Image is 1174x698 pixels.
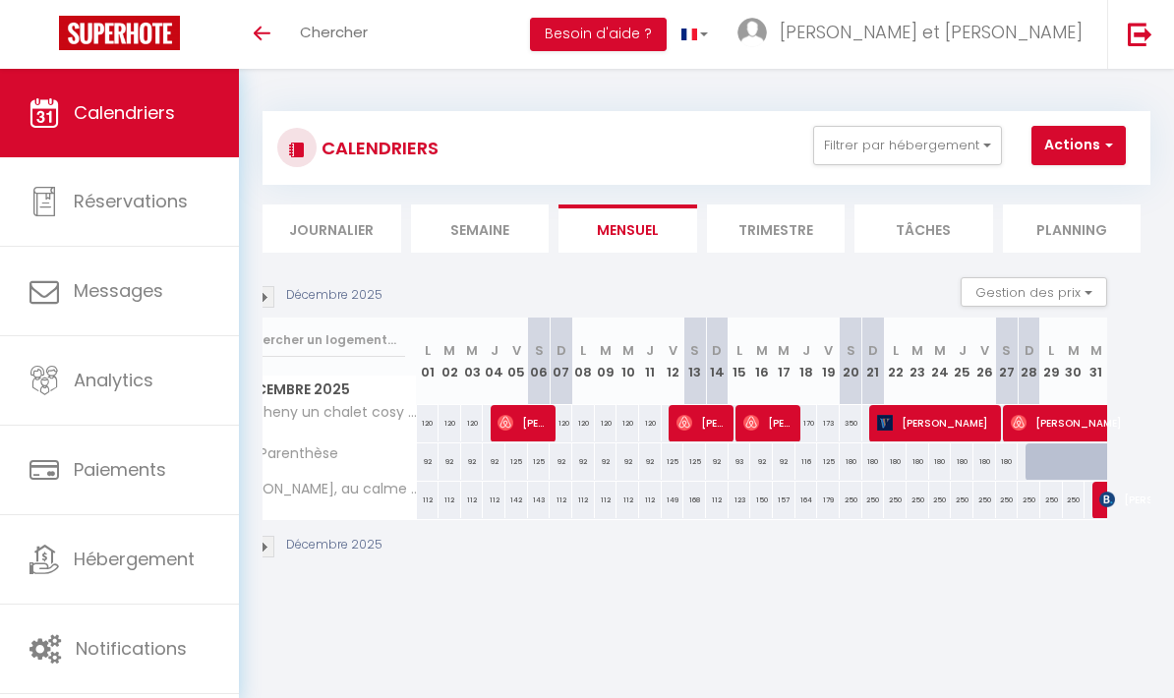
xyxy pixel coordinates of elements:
div: 180 [862,443,885,480]
th: 21 [862,318,885,405]
div: 142 [505,482,528,518]
span: Messages [74,278,163,303]
th: 11 [639,318,662,405]
abbr: V [669,341,677,360]
div: 179 [817,482,840,518]
div: 250 [1018,482,1040,518]
div: 180 [840,443,862,480]
abbr: J [959,341,967,360]
abbr: L [893,341,899,360]
button: Filtrer par hébergement [813,126,1002,165]
div: 180 [996,443,1019,480]
div: 149 [662,482,684,518]
abbr: S [535,341,544,360]
abbr: L [580,341,586,360]
abbr: M [622,341,634,360]
div: 92 [750,443,773,480]
abbr: D [557,341,566,360]
abbr: J [491,341,499,360]
h3: CALENDRIERS [317,126,439,170]
div: 250 [996,482,1019,518]
th: 23 [907,318,929,405]
span: [PERSON_NAME][DATE] [676,404,730,441]
input: Rechercher un logement... [231,322,405,358]
div: 112 [550,482,572,518]
th: 03 [461,318,484,405]
span: [PERSON_NAME] [498,404,551,441]
div: 112 [706,482,729,518]
div: 250 [1063,482,1086,518]
th: 08 [572,318,595,405]
li: Trimestre [707,204,846,253]
th: 04 [483,318,505,405]
li: Mensuel [558,204,697,253]
div: 123 [729,482,751,518]
div: 125 [817,443,840,480]
div: 250 [884,482,907,518]
div: 120 [550,405,572,441]
div: 92 [706,443,729,480]
th: 02 [439,318,461,405]
th: 17 [773,318,795,405]
th: 24 [929,318,952,405]
p: Décembre 2025 [286,286,382,305]
img: Super Booking [59,16,180,50]
div: 112 [616,482,639,518]
abbr: M [466,341,478,360]
th: 10 [616,318,639,405]
div: 120 [616,405,639,441]
div: 168 [683,482,706,518]
div: 125 [662,443,684,480]
div: 157 [773,482,795,518]
div: 120 [572,405,595,441]
div: 150 [750,482,773,518]
div: 112 [417,482,440,518]
abbr: M [600,341,612,360]
div: 120 [461,405,484,441]
div: 250 [840,482,862,518]
th: 14 [706,318,729,405]
abbr: L [736,341,742,360]
abbr: M [443,341,455,360]
th: 27 [996,318,1019,405]
div: 350 [840,405,862,441]
div: 180 [929,443,952,480]
th: 09 [595,318,617,405]
abbr: S [847,341,855,360]
div: 250 [929,482,952,518]
span: Réservations [74,189,188,213]
div: 125 [528,443,551,480]
th: 07 [550,318,572,405]
div: 112 [483,482,505,518]
div: 92 [483,443,505,480]
th: 19 [817,318,840,405]
th: 16 [750,318,773,405]
span: La Parenthèse [223,443,343,465]
abbr: D [1025,341,1034,360]
abbr: V [824,341,833,360]
th: 30 [1063,318,1086,405]
abbr: M [911,341,923,360]
th: 28 [1018,318,1040,405]
div: 250 [973,482,996,518]
li: Journalier [263,204,401,253]
div: 112 [572,482,595,518]
span: [PERSON_NAME], au calme dans un cocon de verdure [223,482,420,496]
th: 18 [795,318,818,405]
th: 26 [973,318,996,405]
th: 05 [505,318,528,405]
abbr: M [778,341,790,360]
div: 92 [550,443,572,480]
span: [PERSON_NAME] et [PERSON_NAME] [780,20,1083,44]
div: 120 [439,405,461,441]
div: 92 [461,443,484,480]
div: 143 [528,482,551,518]
abbr: L [1048,341,1054,360]
div: 120 [595,405,617,441]
span: [PERSON_NAME] [877,404,998,441]
button: Gestion des prix [961,277,1107,307]
div: 180 [951,443,973,480]
span: Chercher [300,22,368,42]
div: 164 [795,482,818,518]
button: Besoin d'aide ? [530,18,667,51]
